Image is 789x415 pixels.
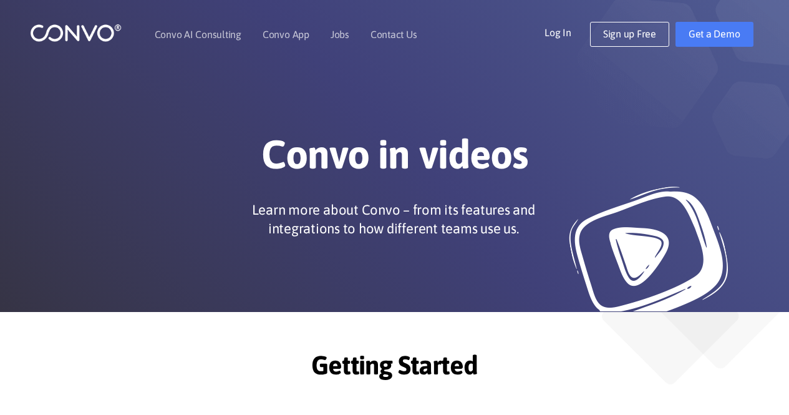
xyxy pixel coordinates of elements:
[370,29,417,39] a: Contact Us
[545,22,590,42] a: Log In
[49,349,741,390] h2: Getting Started
[590,22,669,47] a: Sign up Free
[675,22,753,47] a: Get a Demo
[225,200,562,238] p: Learn more about Convo – from its features and integrations to how different teams use us.
[155,29,241,39] a: Convo AI Consulting
[30,23,122,42] img: logo_1.png
[602,312,739,384] img: spahe_not_found
[331,29,349,39] a: Jobs
[263,29,309,39] a: Convo App
[49,130,741,188] h1: Convo in videos
[661,312,780,369] img: spahe_not_found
